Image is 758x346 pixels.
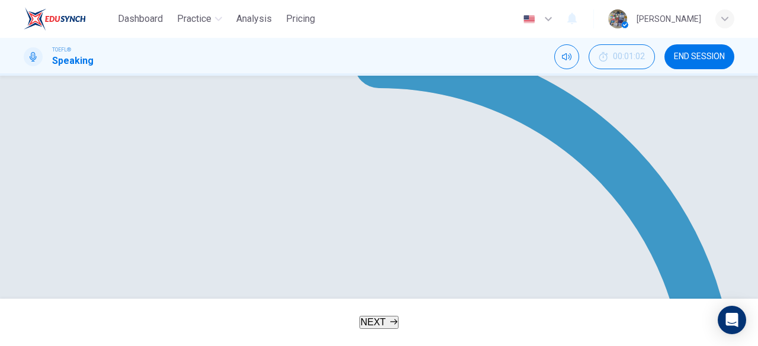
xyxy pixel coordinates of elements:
[24,7,86,31] img: EduSynch logo
[359,316,399,329] button: NEXT
[172,8,227,30] button: Practice
[589,44,655,69] div: Hide
[52,46,71,54] span: TOEFL®
[637,12,701,26] div: [PERSON_NAME]
[613,52,645,62] span: 00:01:02
[674,52,725,62] span: END SESSION
[589,44,655,69] button: 00:01:02
[554,44,579,69] div: Mute
[118,12,163,26] span: Dashboard
[24,7,113,31] a: EduSynch logo
[361,317,386,327] span: NEXT
[718,306,746,334] div: Open Intercom Messenger
[177,12,211,26] span: Practice
[232,8,277,30] button: Analysis
[286,12,315,26] span: Pricing
[281,8,320,30] button: Pricing
[664,44,734,69] button: END SESSION
[236,12,272,26] span: Analysis
[52,54,94,68] h1: Speaking
[608,9,627,28] img: Profile picture
[522,15,537,24] img: en
[113,8,168,30] button: Dashboard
